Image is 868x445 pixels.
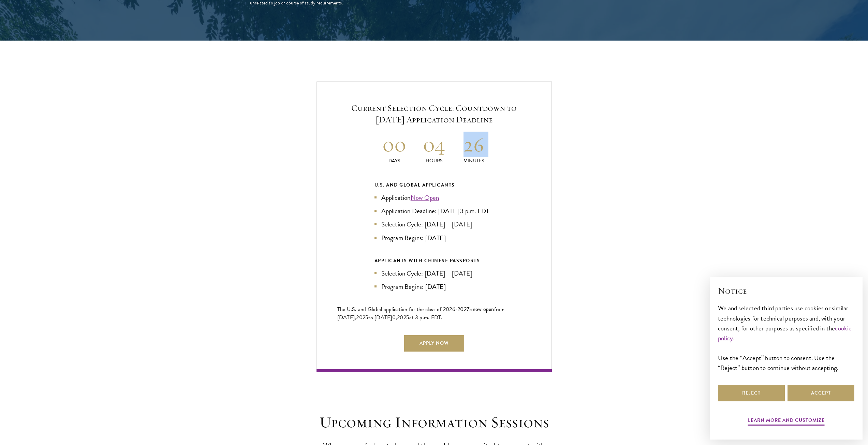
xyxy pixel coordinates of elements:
[473,305,494,313] span: now open
[337,305,505,322] span: from [DATE],
[374,282,494,292] li: Program Begins: [DATE]
[317,413,552,432] h2: Upcoming Information Sessions
[414,132,454,157] h2: 04
[374,181,494,189] div: U.S. and Global Applicants
[337,305,452,313] span: The U.S. and Global application for the class of 202
[337,102,531,125] h5: Current Selection Cycle: Countdown to [DATE] Application Deadline
[374,268,494,278] li: Selection Cycle: [DATE] – [DATE]
[718,385,785,401] button: Reject
[467,305,469,313] span: 7
[374,132,414,157] h2: 00
[788,385,854,401] button: Accept
[409,313,443,322] span: at 3 p.m. EDT.
[455,305,467,313] span: -202
[748,416,825,427] button: Learn more and customize
[454,132,494,157] h2: 26
[452,305,455,313] span: 6
[356,313,365,322] span: 202
[406,313,409,322] span: 5
[374,206,494,216] li: Application Deadline: [DATE] 3 p.m. EDT
[374,157,414,164] p: Days
[414,157,454,164] p: Hours
[365,313,368,322] span: 5
[469,305,473,313] span: is
[368,313,392,322] span: to [DATE]
[374,219,494,229] li: Selection Cycle: [DATE] – [DATE]
[718,303,854,372] div: We and selected third parties use cookies or similar technologies for technical purposes and, wit...
[404,335,464,352] a: Apply Now
[396,313,397,322] span: ,
[374,233,494,243] li: Program Begins: [DATE]
[374,256,494,265] div: APPLICANTS WITH CHINESE PASSPORTS
[392,313,396,322] span: 0
[411,193,439,203] a: Now Open
[454,157,494,164] p: Minutes
[374,193,494,203] li: Application
[397,313,406,322] span: 202
[718,285,854,297] h2: Notice
[718,323,852,343] a: cookie policy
